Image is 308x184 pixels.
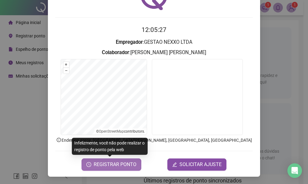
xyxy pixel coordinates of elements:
h3: : [PERSON_NAME] [PERSON_NAME] [55,49,253,57]
button: editSOLICITAR AJUSTE [167,158,226,171]
span: info-circle [56,137,62,143]
span: edit [172,162,177,167]
button: – [63,68,69,74]
time: 12:05:27 [142,26,166,33]
strong: Empregador [116,39,143,45]
p: Endereço aprox. : [GEOGRAPHIC_DATA][PERSON_NAME], [GEOGRAPHIC_DATA], [GEOGRAPHIC_DATA] [55,137,253,144]
span: SOLICITAR AJUSTE [179,161,222,168]
button: + [63,62,69,68]
div: Open Intercom Messenger [287,163,302,178]
a: OpenStreetMap [99,129,124,134]
h3: : GESTAO NEXXO LTDA [55,38,253,46]
li: © contributors. [96,129,145,134]
span: REGISTRAR PONTO [94,161,136,168]
button: REGISTRAR PONTO [82,158,141,171]
strong: Colaborador [102,50,129,55]
span: clock-circle [86,162,91,167]
div: Infelizmente, você não pode realizar o registro de ponto pela web [72,138,148,155]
